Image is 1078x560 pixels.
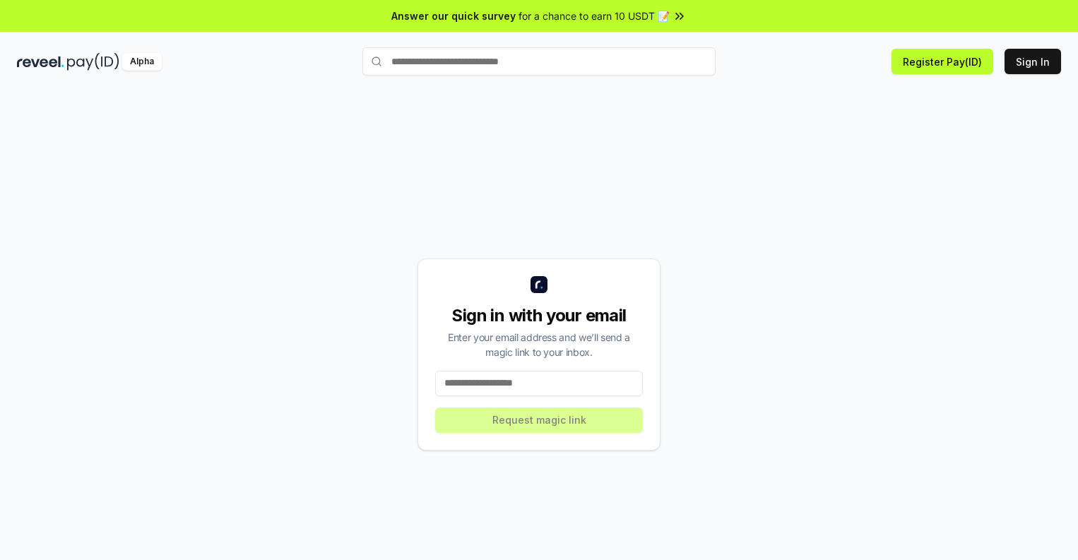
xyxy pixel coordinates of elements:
button: Sign In [1005,49,1061,74]
button: Register Pay(ID) [892,49,993,74]
span: Answer our quick survey [391,8,516,23]
div: Sign in with your email [435,304,643,327]
img: reveel_dark [17,53,64,71]
span: for a chance to earn 10 USDT 📝 [519,8,670,23]
div: Alpha [122,53,162,71]
img: logo_small [531,276,547,293]
img: pay_id [67,53,119,71]
div: Enter your email address and we’ll send a magic link to your inbox. [435,330,643,359]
